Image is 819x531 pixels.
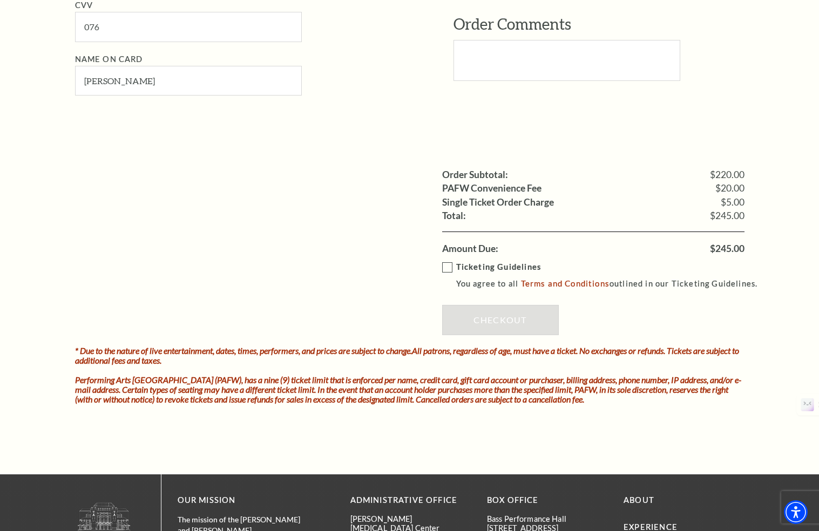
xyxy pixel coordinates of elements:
[610,279,757,288] span: outlined in our Ticketing Guidelines.
[715,183,744,193] span: $20.00
[521,278,610,288] a: Terms and Conditions
[442,244,498,254] label: Amount Due:
[710,244,744,254] span: $245.00
[350,494,471,507] p: Administrative Office
[75,375,741,404] i: Performing Arts [GEOGRAPHIC_DATA] (PAFW), has a nine (9) ticket limit that is enforced per name, ...
[456,262,541,271] strong: Ticketing Guidelines
[487,494,607,507] p: BOX OFFICE
[721,198,744,207] span: $5.00
[784,500,808,524] div: Accessibility Menu
[454,40,680,81] textarea: Text area
[487,514,607,523] p: Bass Performance Hall
[710,211,744,221] span: $245.00
[442,198,554,207] label: Single Ticket Order Charge
[75,55,143,64] label: Name on Card
[75,1,93,10] label: CVV
[442,183,542,193] label: PAFW Convenience Fee
[442,170,508,180] label: Order Subtotal:
[75,345,739,365] i: * Due to the nature of live entertainment, dates, times, performers, and prices are subject to ch...
[442,211,466,221] label: Total:
[178,494,313,507] p: OUR MISSION
[456,277,768,291] p: You agree to all
[624,495,654,505] a: About
[454,15,571,33] span: Order Comments
[412,345,576,356] strong: All patrons, regardless of age, must have a ticket
[710,170,744,180] span: $220.00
